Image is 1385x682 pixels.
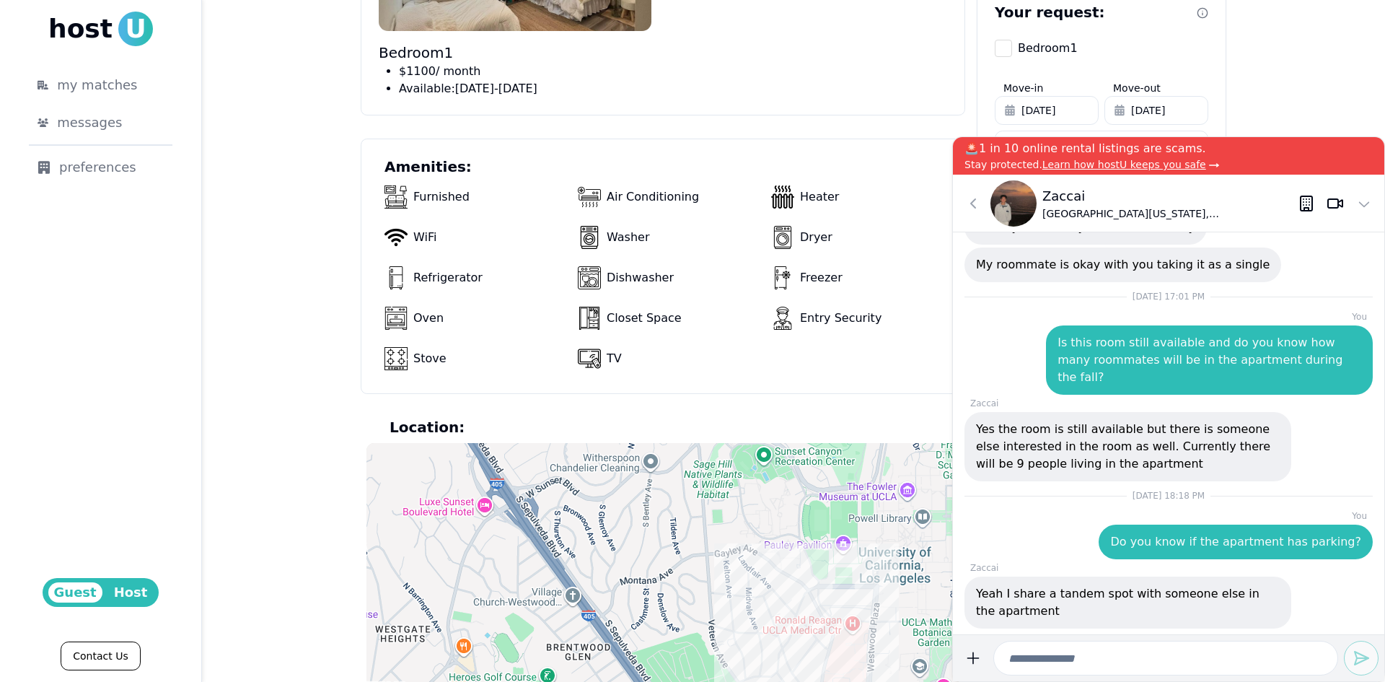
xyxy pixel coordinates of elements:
span: Host [108,582,154,603]
img: oven [384,307,408,330]
button: [DATE] [1104,96,1208,125]
img: Zaccai Ng-Posey avatar [990,180,1037,227]
img: closet-space [578,307,601,330]
span: host [48,14,113,43]
img: dishwasher [578,266,601,289]
button: Bedroom1 [995,40,1012,57]
div: Closet Space [578,301,765,336]
p: My roommate is okay with you taking it as a single [976,256,1270,274]
a: my matches [14,69,187,101]
div: Refrigerator [384,261,572,295]
span: messages [57,113,122,133]
p: You [964,311,1373,323]
div: Entry Security [771,301,959,336]
img: furnished [384,185,408,209]
p: Zaccai [1042,186,1298,206]
div: Dishwasher [578,261,765,295]
p: Your request: [995,2,1104,22]
a: messages [14,107,187,139]
p: Zaccai [964,398,1373,409]
div: Oven [384,301,572,336]
img: washer [578,226,601,249]
div: Dryer [771,220,959,255]
span: [DATE] [498,82,537,95]
li: Available: - [399,80,651,97]
div: Stove [384,341,572,376]
div: Air Conditioning [578,180,765,214]
div: Furnished [384,180,572,214]
button: [DATE] [995,96,1099,125]
span: Guest [48,582,102,603]
p: Yeah I share a tandem spot with someone else in the apartment [976,585,1280,620]
img: air-conditioning [578,185,601,209]
p: Bedroom 1 [1018,40,1078,57]
img: wifi [384,226,408,249]
span: [DATE] [1131,103,1165,118]
a: preferences [14,152,187,183]
img: heater [771,185,794,209]
p: Stay protected. [964,157,1373,172]
h3: Location: [366,417,1221,443]
span: [DATE] [455,82,494,95]
div: TV [578,341,765,376]
img: tv [578,347,601,370]
span: [DATE] [1021,103,1055,118]
img: dryer [771,226,794,249]
div: Washer [578,220,765,255]
span: [DATE] 17:01 PM [1133,292,1205,302]
li: $ 1100 / month [399,63,651,80]
a: hostU [48,12,153,46]
p: Is this room still available and do you know how many roommates will be in the apartment during t... [1058,334,1361,386]
p: Yes the room is still available but there is someone else interested in the room as well. Current... [976,421,1280,473]
p: [GEOGRAPHIC_DATA][US_STATE], [GEOGRAPHIC_DATA] ([GEOGRAPHIC_DATA]) ' 27 [1042,206,1298,221]
div: WiFi [384,220,572,255]
span: U [118,12,153,46]
span: Learn how hostU keeps you safe [1042,159,1206,170]
p: Do you know if the apartment has parking? [1110,533,1361,551]
p: 🚨1 in 10 online rental listings are scams. [964,140,1373,157]
div: Freezer [771,261,959,295]
a: Contact Us [61,642,140,670]
div: Heater [771,180,959,214]
label: Move-in [995,80,1099,96]
p: Bedroom 1 [379,43,651,63]
img: entry-security [771,307,794,330]
label: Move-out [1104,80,1208,96]
p: Zaccai [964,562,1373,574]
span: my matches [57,75,137,95]
span: [DATE] 18:18 PM [1133,491,1205,501]
img: stove [384,347,408,370]
div: preferences [38,157,164,178]
img: freezer [771,266,794,289]
img: refrigerator [384,266,408,289]
h3: Amenities: [384,157,959,180]
p: You [964,510,1373,522]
